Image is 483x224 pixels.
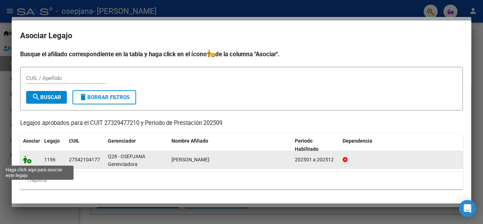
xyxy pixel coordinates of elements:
[20,133,41,157] datatable-header-cell: Asociar
[171,157,209,162] span: BRIZUELA GONZALEZ ALONDRA
[292,133,340,157] datatable-header-cell: Periodo Habilitado
[44,138,60,144] span: Legajo
[105,133,169,157] datatable-header-cell: Gerenciador
[343,138,372,144] span: Dependencia
[20,29,463,42] h2: Asociar Legajo
[171,138,208,144] span: Nombre Afiliado
[69,156,100,164] div: 27542104177
[108,154,145,167] span: Q28 - OSEPJANA Gerenciadora
[23,138,40,144] span: Asociar
[295,138,319,152] span: Periodo Habilitado
[20,50,463,59] h4: Busque el afiliado correspondiente en la tabla y haga click en el ícono de la columna "Asociar".
[459,200,476,217] div: Open Intercom Messenger
[32,93,40,101] mat-icon: search
[72,90,136,104] button: Borrar Filtros
[69,138,80,144] span: CUIL
[340,133,463,157] datatable-header-cell: Dependencia
[169,133,292,157] datatable-header-cell: Nombre Afiliado
[79,94,130,100] span: Borrar Filtros
[79,93,87,101] mat-icon: delete
[44,157,56,162] span: 1196
[20,172,463,189] div: 1 registros
[295,156,337,164] div: 202501 a 202512
[66,133,105,157] datatable-header-cell: CUIL
[20,119,463,128] p: Legajos aprobados para el CUIT 27329477210 y Período de Prestación 202509
[32,94,61,100] span: Buscar
[108,138,136,144] span: Gerenciador
[41,133,66,157] datatable-header-cell: Legajo
[26,91,67,104] button: Buscar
